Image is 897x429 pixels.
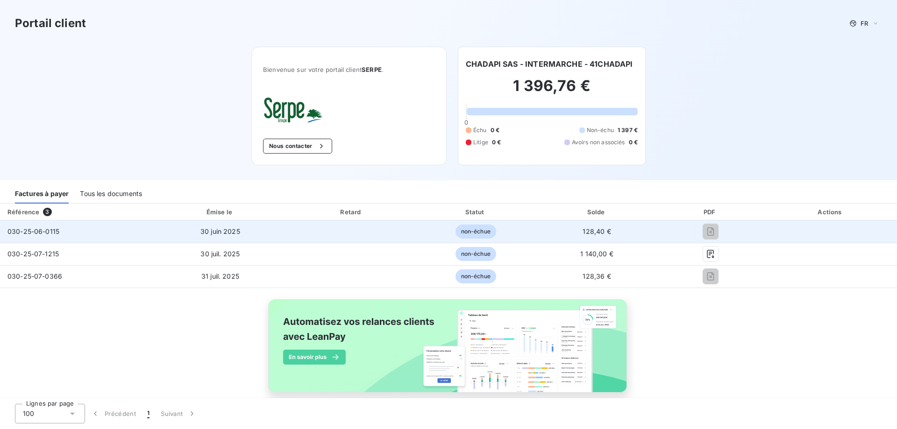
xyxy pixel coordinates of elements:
[629,138,638,147] span: 0 €
[7,208,39,216] div: Référence
[23,409,34,418] span: 100
[659,207,762,217] div: PDF
[201,272,239,280] span: 31 juil. 2025
[456,225,496,239] span: non-échue
[456,269,496,283] span: non-échue
[142,404,155,423] button: 1
[587,126,614,134] span: Non-échu
[491,126,499,134] span: 0 €
[583,227,611,235] span: 128,40 €
[466,58,633,70] h6: CHADAPI SAS - INTERMARCHE - 41CHADAPI
[362,66,382,73] span: SERPE
[572,138,625,147] span: Avoirs non associés
[154,207,287,217] div: Émise le
[260,294,637,408] img: banner
[291,207,413,217] div: Retard
[200,250,240,258] span: 30 juil. 2025
[7,227,59,235] span: 030-25-06-0115
[861,20,868,27] span: FR
[15,15,86,32] h3: Portail client
[85,404,142,423] button: Précédent
[7,250,59,258] span: 030-25-07-1215
[466,77,638,105] h2: 1 396,76 €
[473,126,487,134] span: Échu
[43,208,51,216] span: 3
[200,227,240,235] span: 30 juin 2025
[464,119,468,126] span: 0
[456,247,496,261] span: non-échue
[766,207,895,217] div: Actions
[155,404,202,423] button: Suivant
[580,250,613,258] span: 1 140,00 €
[492,138,501,147] span: 0 €
[263,139,332,154] button: Nous contacter
[15,184,69,204] div: Factures à payer
[618,126,638,134] span: 1 397 €
[473,138,488,147] span: Litige
[7,272,62,280] span: 030-25-07-0366
[263,96,323,124] img: Company logo
[539,207,655,217] div: Solde
[583,272,611,280] span: 128,36 €
[263,66,435,73] span: Bienvenue sur votre portail client .
[416,207,535,217] div: Statut
[80,184,142,204] div: Tous les documents
[147,409,149,418] span: 1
